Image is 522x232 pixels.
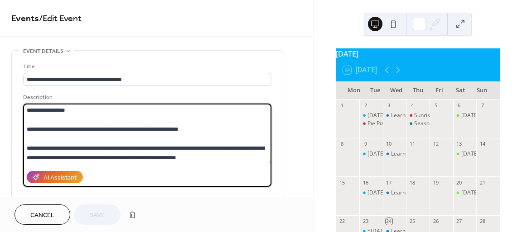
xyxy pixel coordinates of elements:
div: [DATE] Group Ride [367,150,415,158]
div: Wed [386,81,407,99]
div: Learn to Group Ride/Social & Recovery Ride [391,150,500,158]
div: 23 [362,218,369,225]
div: Seasoned Social Ride [414,120,468,128]
div: 26 [432,218,439,225]
div: 1 [338,102,345,109]
div: Learn to Group Ride/Social & Recovery Ride [383,150,406,158]
div: 6 [456,102,463,109]
div: Sun [471,81,493,99]
div: Thu [407,81,429,99]
div: 28 [479,218,486,225]
div: AI Assistant [43,173,77,183]
div: Title [23,62,270,71]
div: 14 [479,141,486,147]
div: Learn to Group Ride/Social & Recovery Ride [383,189,406,197]
div: Sunrise Group Ride [414,112,463,119]
div: 9 [362,141,369,147]
div: 22 [338,218,345,225]
div: Mon [343,81,364,99]
div: 11 [409,141,416,147]
div: Tuesday Group Ride [359,150,383,158]
div: Pie Pizza Post Ride Social [367,120,430,128]
div: 17 [386,179,392,186]
div: 25 [409,218,416,225]
div: Learn to Group Ride/Social & Recovery Ride [383,112,406,119]
div: Sunrise Group Ride [406,112,430,119]
div: Pie Pizza Post Ride Social [359,120,383,128]
div: 12 [432,141,439,147]
div: 7 [479,102,486,109]
div: Learn to Group Ride/Social & Recovery Ride [391,112,500,119]
div: 19 [432,179,439,186]
div: [DATE] Group Ride [367,112,415,119]
div: Description [23,93,270,102]
div: [DATE] [336,48,500,59]
div: Tue [364,81,386,99]
div: 24 [386,218,392,225]
div: [DATE] Group Ride [367,189,415,197]
div: Tuesday Group Ride [359,189,383,197]
div: Fri [429,81,450,99]
div: 4 [409,102,416,109]
div: 13 [456,141,463,147]
span: Event details [23,47,63,56]
div: 5 [432,102,439,109]
div: 3 [386,102,392,109]
div: 21 [479,179,486,186]
span: Cancel [30,211,54,220]
a: Events [11,10,39,28]
div: Learn to Group Ride/Social & Recovery Ride [391,189,500,197]
div: Saturday Gravel Ride [453,112,477,119]
div: 8 [338,141,345,147]
div: 18 [409,179,416,186]
div: Tuesday Group Ride [359,112,383,119]
button: Cancel [14,204,70,225]
div: 20 [456,179,463,186]
div: 27 [456,218,463,225]
div: Saturday Gravel Ride [453,150,477,158]
div: 16 [362,179,369,186]
div: Sat [450,81,471,99]
div: [DATE] Gravel Ride [461,150,509,158]
div: [DATE] Gravel Ride [461,112,509,119]
div: Seasoned Social Ride [406,120,430,128]
span: / Edit Event [39,10,82,28]
div: [DATE] Gravel Ride [461,189,509,197]
div: 2 [362,102,369,109]
div: 10 [386,141,392,147]
button: AI Assistant [27,171,83,183]
div: 15 [338,179,345,186]
div: Saturday Gravel Ride [453,189,477,197]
